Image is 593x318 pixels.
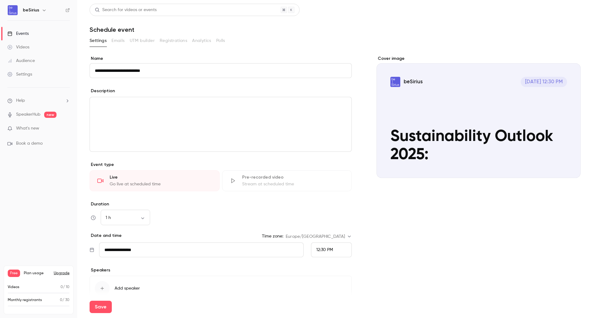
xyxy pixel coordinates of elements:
[62,126,70,131] iframe: Noticeable Trigger
[8,270,20,277] span: Free
[7,97,70,104] li: help-dropdown-opener
[90,233,122,239] p: Date and time
[160,38,187,44] span: Registrations
[111,38,124,44] span: Emails
[316,248,333,252] span: 12:30 PM
[61,284,69,290] p: / 10
[90,162,352,168] p: Event type
[242,181,344,187] div: Stream at scheduled time
[110,174,212,180] div: Live
[101,215,150,221] div: 1 h
[110,181,212,187] div: Go live at scheduled time
[90,276,352,301] button: Add speaker
[60,297,69,303] p: / 30
[60,298,62,302] span: 0
[8,297,42,303] p: Monthly registrants
[95,7,157,13] div: Search for videos or events
[8,5,18,15] img: beSirius
[16,125,39,132] span: What's new
[23,7,39,13] h6: beSirius
[90,201,352,207] label: Duration
[311,242,352,257] div: From
[44,112,57,118] span: new
[7,31,29,37] div: Events
[90,26,581,33] h1: Schedule event
[262,233,283,239] label: Time zone:
[7,58,35,64] div: Audience
[222,170,352,191] div: Pre-recorded videoStream at scheduled time
[99,242,304,257] input: Tue, Feb 17, 2026
[61,285,63,289] span: 0
[90,267,352,273] p: Speakers
[8,284,19,290] p: Videos
[16,140,43,147] span: Book a demo
[90,56,352,62] label: Name
[16,111,40,118] a: SpeakerHub
[376,56,581,62] label: Cover image
[90,36,107,46] button: Settings
[24,271,50,276] span: Plan usage
[54,271,69,276] button: Upgrade
[130,38,155,44] span: UTM builder
[90,97,352,152] section: description
[7,44,29,50] div: Videos
[90,88,115,94] label: Description
[90,97,351,151] div: editor
[7,71,32,77] div: Settings
[376,56,581,178] section: Cover image
[16,97,25,104] span: Help
[216,38,225,44] span: Polls
[115,285,140,291] span: Add speaker
[242,174,344,180] div: Pre-recorded video
[90,170,220,191] div: LiveGo live at scheduled time
[90,301,112,313] button: Save
[192,38,211,44] span: Analytics
[286,233,352,240] div: Europe/[GEOGRAPHIC_DATA]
